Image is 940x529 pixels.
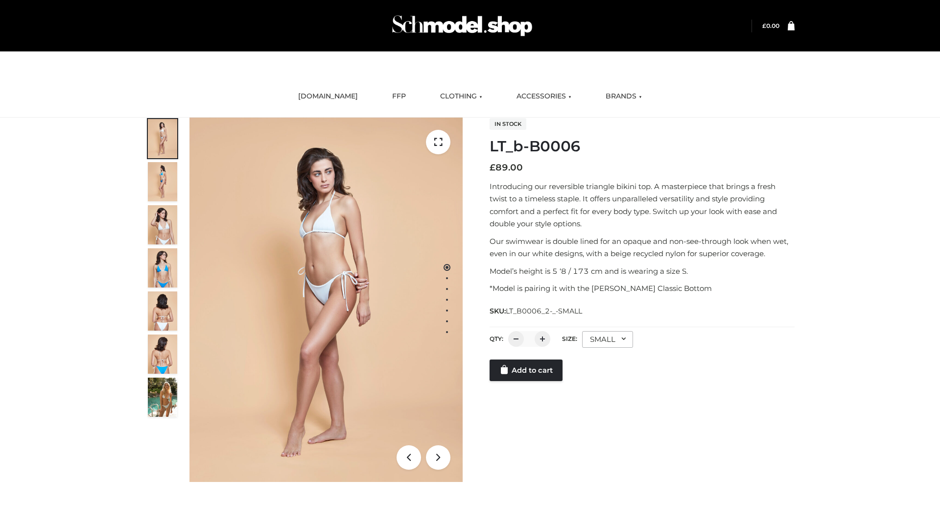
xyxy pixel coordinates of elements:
img: ArielClassicBikiniTop_CloudNine_AzureSky_OW114ECO_3-scaled.jpg [148,205,177,244]
a: £0.00 [762,22,779,29]
div: SMALL [582,331,633,348]
p: *Model is pairing it with the [PERSON_NAME] Classic Bottom [490,282,795,295]
img: Schmodel Admin 964 [389,6,536,45]
a: CLOTHING [433,86,490,107]
p: Our swimwear is double lined for an opaque and non-see-through look when wet, even in our white d... [490,235,795,260]
img: ArielClassicBikiniTop_CloudNine_AzureSky_OW114ECO_4-scaled.jpg [148,248,177,288]
img: ArielClassicBikiniTop_CloudNine_AzureSky_OW114ECO_8-scaled.jpg [148,335,177,374]
bdi: 89.00 [490,162,523,173]
a: FFP [385,86,413,107]
span: £ [762,22,766,29]
a: ACCESSORIES [509,86,579,107]
img: ArielClassicBikiniTop_CloudNine_AzureSky_OW114ECO_2-scaled.jpg [148,162,177,201]
span: £ [490,162,495,173]
img: ArielClassicBikiniTop_CloudNine_AzureSky_OW114ECO_1 [189,118,463,482]
bdi: 0.00 [762,22,779,29]
img: Arieltop_CloudNine_AzureSky2.jpg [148,378,177,417]
label: Size: [562,335,577,342]
img: ArielClassicBikiniTop_CloudNine_AzureSky_OW114ECO_1-scaled.jpg [148,119,177,158]
p: Model’s height is 5 ‘8 / 173 cm and is wearing a size S. [490,265,795,278]
a: [DOMAIN_NAME] [291,86,365,107]
p: Introducing our reversible triangle bikini top. A masterpiece that brings a fresh twist to a time... [490,180,795,230]
a: BRANDS [598,86,649,107]
span: SKU: [490,305,583,317]
h1: LT_b-B0006 [490,138,795,155]
span: LT_B0006_2-_-SMALL [506,307,582,315]
label: QTY: [490,335,503,342]
img: ArielClassicBikiniTop_CloudNine_AzureSky_OW114ECO_7-scaled.jpg [148,291,177,331]
span: In stock [490,118,526,130]
a: Add to cart [490,360,563,381]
